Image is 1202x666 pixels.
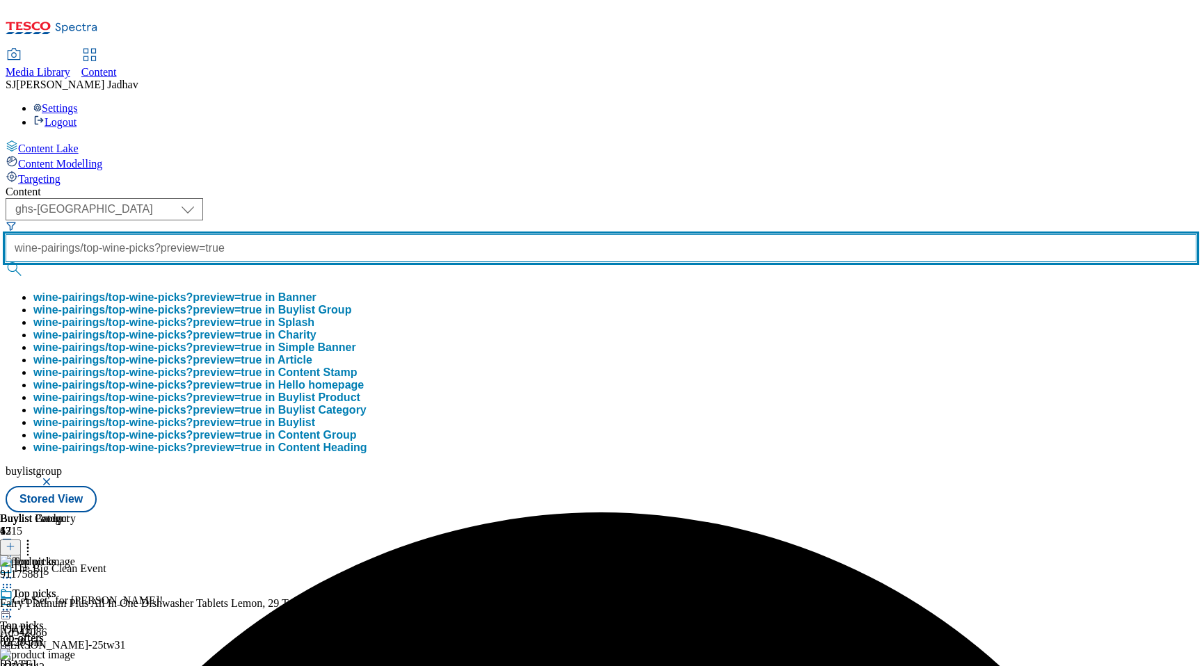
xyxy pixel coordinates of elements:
[33,429,357,441] button: wine-pairings/top-wine-picks?preview=true in Content Group
[6,465,62,477] span: buylistgroup
[33,441,367,454] button: wine-pairings/top-wine-picks?preview=true in Content Heading
[33,379,364,391] button: wine-pairings/top-wine-picks?preview=true in Hello homepage
[33,354,312,366] div: wine-pairings/top-wine-picks?preview=true in
[18,143,79,154] span: Content Lake
[81,66,117,78] span: Content
[6,186,1196,198] div: Content
[33,116,77,128] a: Logout
[6,79,16,90] span: SJ
[33,391,360,404] div: wine-pairings/top-wine-picks?preview=true in
[33,404,367,416] div: wine-pairings/top-wine-picks?preview=true in
[278,429,357,441] span: Content Group
[33,429,357,441] div: wine-pairings/top-wine-picks?preview=true in
[81,49,117,79] a: Content
[33,391,360,404] button: wine-pairings/top-wine-picks?preview=true in Buylist Product
[33,341,356,354] button: wine-pairings/top-wine-picks?preview=true in Simple Banner
[278,391,360,403] span: Buylist Product
[6,49,70,79] a: Media Library
[33,102,78,114] a: Settings
[33,416,315,429] div: wine-pairings/top-wine-picks?preview=true in
[278,404,367,416] span: Buylist Category
[6,140,1196,155] a: Content Lake
[33,354,312,366] button: wine-pairings/top-wine-picks?preview=true in Article
[16,79,138,90] span: [PERSON_NAME] Jadhav
[278,416,315,428] span: Buylist
[6,66,70,78] span: Media Library
[33,404,367,416] button: wine-pairings/top-wine-picks?preview=true in Buylist Category
[33,416,315,429] button: wine-pairings/top-wine-picks?preview=true in Buylist
[278,354,312,366] span: Article
[278,329,316,341] span: Charity
[6,220,17,232] svg: Search Filters
[33,316,314,329] button: wine-pairings/top-wine-picks?preview=true in Splash
[18,173,61,185] span: Targeting
[33,304,351,316] button: wine-pairings/top-wine-picks?preview=true in Buylist Group
[6,486,97,512] button: Stored View
[33,329,316,341] button: wine-pairings/top-wine-picks?preview=true in Charity
[33,291,316,304] button: wine-pairings/top-wine-picks?preview=true in Banner
[6,155,1196,170] a: Content Modelling
[33,366,357,379] button: wine-pairings/top-wine-picks?preview=true in Content Stamp
[6,170,1196,186] a: Targeting
[33,329,316,341] div: wine-pairings/top-wine-picks?preview=true in
[18,158,102,170] span: Content Modelling
[6,234,1196,262] input: Search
